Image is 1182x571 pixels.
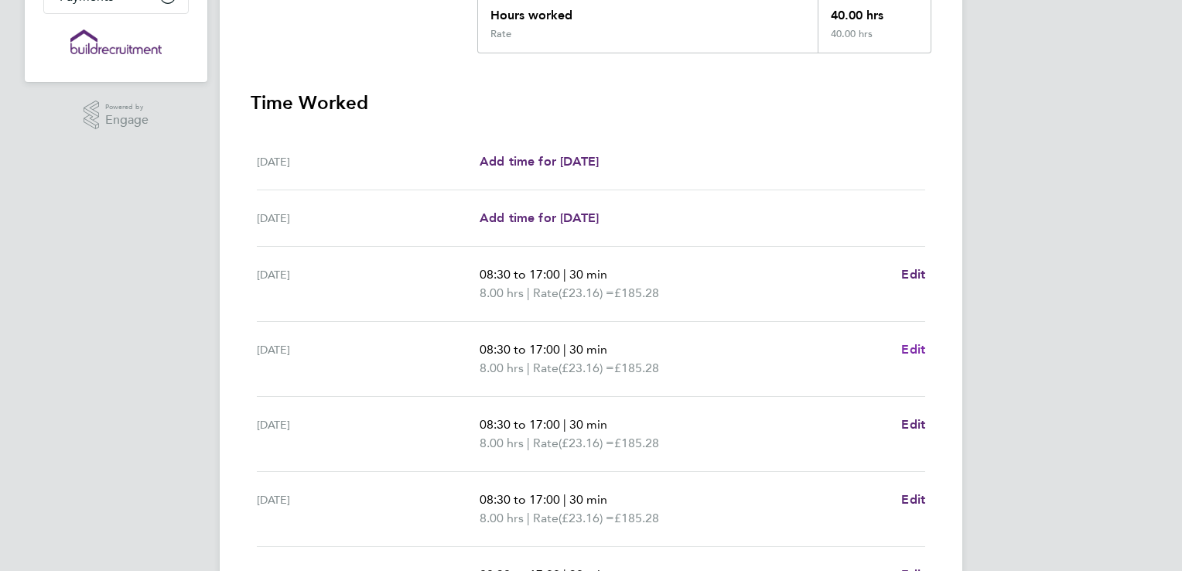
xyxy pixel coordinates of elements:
[257,340,480,378] div: [DATE]
[563,342,566,357] span: |
[559,285,614,300] span: (£23.16) =
[901,265,925,284] a: Edit
[563,267,566,282] span: |
[257,152,480,171] div: [DATE]
[490,28,511,40] div: Rate
[569,342,607,357] span: 30 min
[257,265,480,303] div: [DATE]
[480,436,524,450] span: 8.00 hrs
[257,209,480,227] div: [DATE]
[480,210,599,225] span: Add time for [DATE]
[614,285,659,300] span: £185.28
[614,436,659,450] span: £185.28
[533,509,559,528] span: Rate
[251,91,931,115] h3: Time Worked
[901,492,925,507] span: Edit
[43,29,189,54] a: Go to home page
[257,491,480,528] div: [DATE]
[559,361,614,375] span: (£23.16) =
[480,492,560,507] span: 08:30 to 17:00
[559,436,614,450] span: (£23.16) =
[901,340,925,359] a: Edit
[559,511,614,525] span: (£23.16) =
[901,342,925,357] span: Edit
[480,152,599,171] a: Add time for [DATE]
[105,101,149,114] span: Powered by
[901,417,925,432] span: Edit
[70,29,162,54] img: buildrec-logo-retina.png
[901,267,925,282] span: Edit
[569,417,607,432] span: 30 min
[569,267,607,282] span: 30 min
[614,361,659,375] span: £185.28
[901,415,925,434] a: Edit
[480,267,560,282] span: 08:30 to 17:00
[527,436,530,450] span: |
[480,342,560,357] span: 08:30 to 17:00
[569,492,607,507] span: 30 min
[527,511,530,525] span: |
[480,361,524,375] span: 8.00 hrs
[901,491,925,509] a: Edit
[533,284,559,303] span: Rate
[818,28,931,53] div: 40.00 hrs
[84,101,149,130] a: Powered byEngage
[563,417,566,432] span: |
[527,361,530,375] span: |
[105,114,149,127] span: Engage
[480,154,599,169] span: Add time for [DATE]
[533,359,559,378] span: Rate
[480,511,524,525] span: 8.00 hrs
[527,285,530,300] span: |
[257,415,480,453] div: [DATE]
[480,417,560,432] span: 08:30 to 17:00
[533,434,559,453] span: Rate
[480,285,524,300] span: 8.00 hrs
[480,209,599,227] a: Add time for [DATE]
[614,511,659,525] span: £185.28
[563,492,566,507] span: |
